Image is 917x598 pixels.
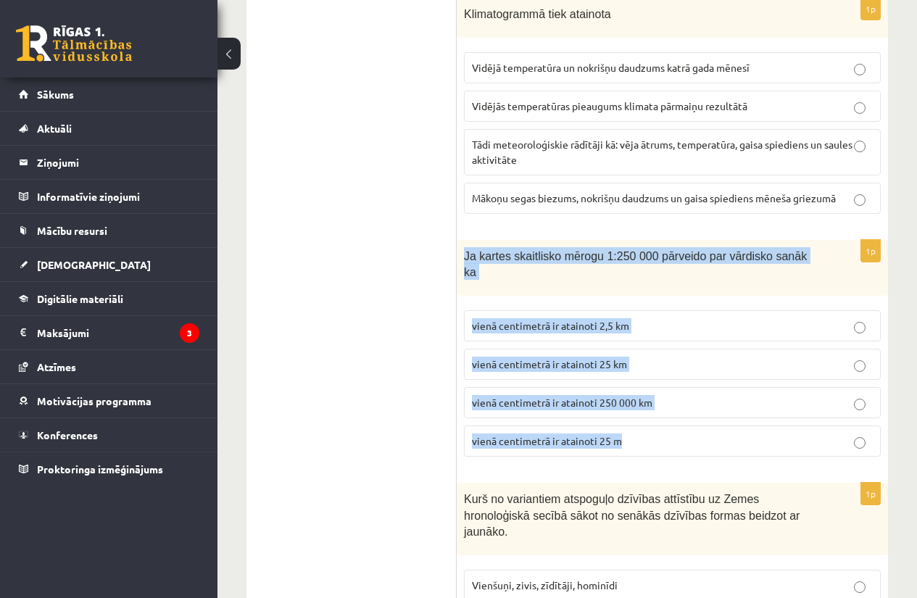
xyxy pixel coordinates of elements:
[19,214,199,247] a: Mācību resursi
[19,112,199,145] a: Aktuāli
[854,360,866,372] input: vienā centimetrā ir atainoti 25 km
[19,452,199,486] a: Proktoringa izmēģinājums
[37,462,163,476] span: Proktoringa izmēģinājums
[37,428,98,441] span: Konferences
[472,357,627,370] span: vienā centimetrā ir atainoti 25 km
[37,146,199,179] legend: Ziņojumi
[464,250,807,279] span: Ja kartes skaitlisko mērogu 1:250 000 pārveido par vārdisko sanāk ka
[19,282,199,315] a: Digitālie materiāli
[37,180,199,213] legend: Informatīvie ziņojumi
[854,102,866,114] input: Vidējās temperatūras pieaugums klimata pārmaiņu rezultātā
[19,384,199,418] a: Motivācijas programma
[37,292,123,305] span: Digitālie materiāli
[472,61,750,74] span: Vidējā temperatūra un nokrišņu daudzums katrā gada mēnesī
[854,64,866,75] input: Vidējā temperatūra un nokrišņu daudzums katrā gada mēnesī
[472,319,629,332] span: vienā centimetrā ir atainoti 2,5 km
[472,99,747,112] span: Vidējās temperatūras pieaugums klimata pārmaiņu rezultātā
[19,350,199,383] a: Atzīmes
[37,316,199,349] legend: Maksājumi
[180,323,199,343] i: 3
[37,224,107,237] span: Mācību resursi
[19,146,199,179] a: Ziņojumi
[854,437,866,449] input: vienā centimetrā ir atainoti 25 m
[472,434,622,447] span: vienā centimetrā ir atainoti 25 m
[19,78,199,111] a: Sākums
[37,88,74,101] span: Sākums
[854,399,866,410] input: vienā centimetrā ir atainoti 250 000 km
[472,191,836,204] span: Mākoņu segas biezums, nokrišņu daudzums un gaisa spiediens mēneša griezumā
[464,493,800,538] span: Kurš no variantiem atspoguļo dzīvības attīstību uz Zemes hronoloģiskā secībā sākot no senākās dzī...
[860,239,881,262] p: 1p
[854,141,866,152] input: Tādi meteoroloģiskie rādītāji kā: vēja ātrums, temperatūra, gaisa spiediens un saules aktivitāte
[472,138,852,166] span: Tādi meteoroloģiskie rādītāji kā: vēja ātrums, temperatūra, gaisa spiediens un saules aktivitāte
[860,482,881,505] p: 1p
[16,25,132,62] a: Rīgas 1. Tālmācības vidusskola
[854,581,866,593] input: Vienšuņi, zivis, zīdītāji, hominīdi
[19,180,199,213] a: Informatīvie ziņojumi
[464,8,611,20] span: Klimatogrammā tiek atainota
[854,194,866,206] input: Mākoņu segas biezums, nokrišņu daudzums un gaisa spiediens mēneša griezumā
[854,322,866,333] input: vienā centimetrā ir atainoti 2,5 km
[472,396,652,409] span: vienā centimetrā ir atainoti 250 000 km
[37,360,76,373] span: Atzīmes
[472,578,618,591] span: Vienšuņi, zivis, zīdītāji, hominīdi
[19,248,199,281] a: [DEMOGRAPHIC_DATA]
[37,122,72,135] span: Aktuāli
[19,316,199,349] a: Maksājumi3
[37,394,152,407] span: Motivācijas programma
[19,418,199,452] a: Konferences
[37,258,151,271] span: [DEMOGRAPHIC_DATA]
